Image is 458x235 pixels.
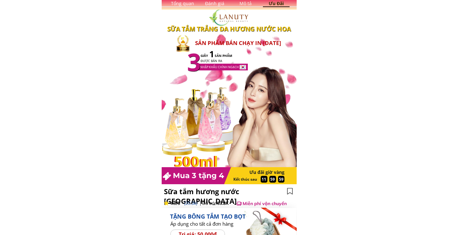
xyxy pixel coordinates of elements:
h3: (20.3k) [184,200,200,207]
div: TẶNG BÔNG TẮM TẠO BỌT [170,213,253,220]
span: ĐƯỢC BÁN RA [201,59,222,63]
h3: 1 [206,47,217,61]
h1: 500ml [175,150,218,173]
h3: SẢN PHẨM BÁN CHẠY IN [DATE] [195,39,287,47]
div: Áp dụng cho tất cả đơn hàng [170,221,240,227]
h3: GIÂY SẢN PHẨM [201,53,282,63]
h3: SỮA TẮM TRẮNG DA HƯƠNG NƯỚC HOA [162,24,297,34]
h1: 500ml [174,150,220,173]
h3: 4.9/5 [170,200,188,207]
h3: 3 [181,42,207,81]
h3: : [265,176,268,182]
h3: : [274,176,276,183]
h3: Mua 3 tặng 4 [173,170,235,182]
span: 63.8K [217,200,229,206]
h3: Ưu đãi giờ vàng [238,170,284,175]
h3: Miễn phí vận chuyển [243,201,294,207]
span: Sữa tắm hương nước [GEOGRAPHIC_DATA] [164,186,239,206]
h3: Đã bán [202,200,236,207]
h3: Kết thúc sau [233,176,259,182]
